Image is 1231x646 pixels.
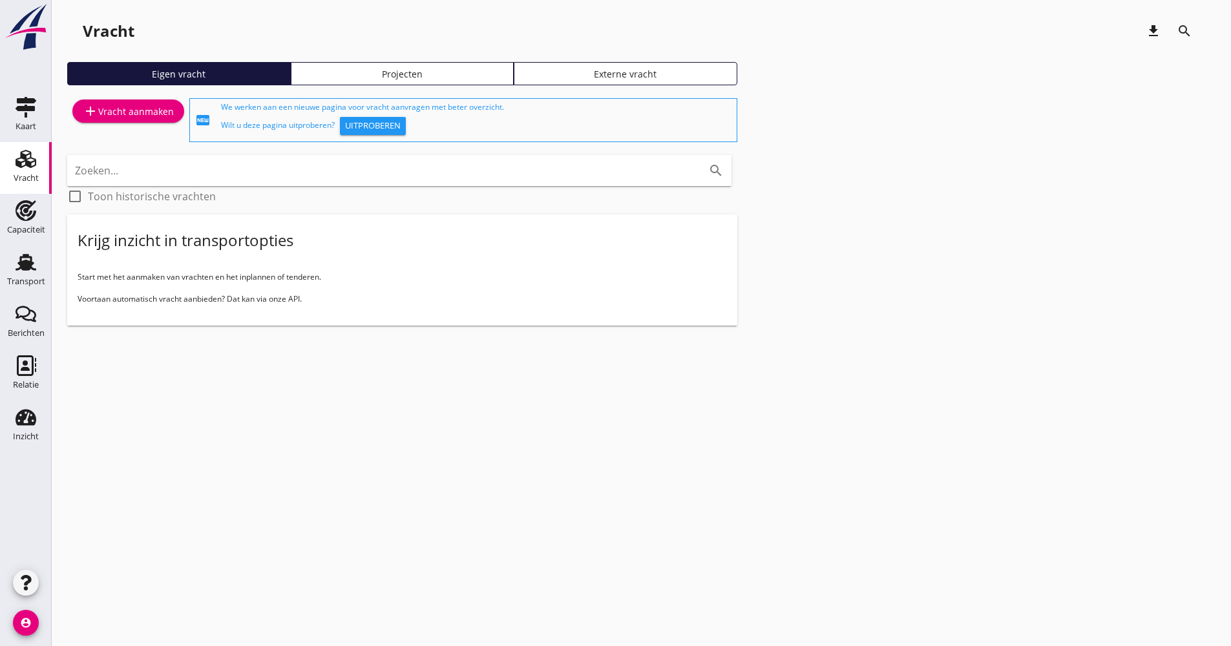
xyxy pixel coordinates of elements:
a: Eigen vracht [67,62,291,85]
div: Capaciteit [7,225,45,234]
img: logo-small.a267ee39.svg [3,3,49,51]
p: Start met het aanmaken van vrachten en het inplannen of tenderen. [78,271,727,283]
div: We werken aan een nieuwe pagina voor vracht aanvragen met beter overzicht. Wilt u deze pagina uit... [221,101,731,139]
div: Eigen vracht [73,67,285,81]
a: Projecten [291,62,514,85]
i: account_circle [13,610,39,636]
label: Toon historische vrachten [88,190,216,203]
input: Zoeken... [75,160,688,181]
div: Externe vracht [520,67,731,81]
button: Uitproberen [340,117,406,135]
div: Vracht aanmaken [83,103,174,119]
div: Transport [7,277,45,286]
div: Krijg inzicht in transportopties [78,230,293,251]
div: Inzicht [13,432,39,441]
div: Kaart [16,122,36,130]
div: Vracht [83,21,134,41]
div: Projecten [297,67,509,81]
div: Berichten [8,329,45,337]
i: search [708,163,724,178]
p: Voortaan automatisch vracht aanbieden? Dat kan via onze API. [78,293,727,305]
div: Vracht [14,174,39,182]
a: Externe vracht [514,62,737,85]
i: download [1146,23,1161,39]
div: Relatie [13,380,39,389]
i: search [1177,23,1192,39]
a: Vracht aanmaken [72,99,184,123]
i: fiber_new [195,112,211,128]
div: Uitproberen [345,120,401,132]
i: add [83,103,98,119]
